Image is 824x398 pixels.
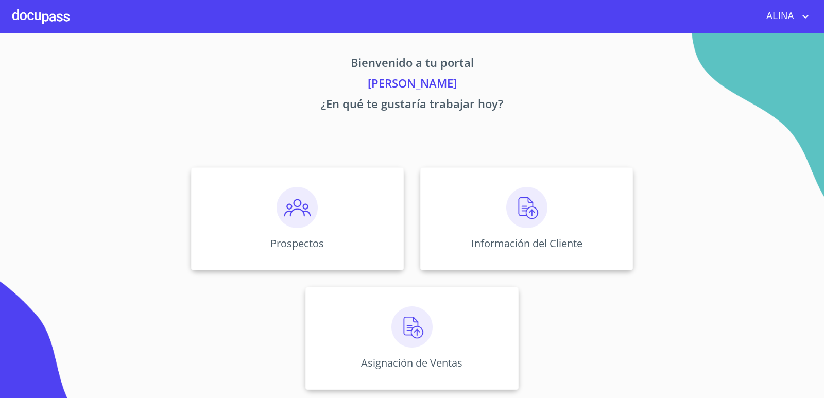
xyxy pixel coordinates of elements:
[95,54,729,75] p: Bienvenido a tu portal
[759,8,799,25] span: ALINA
[361,356,462,370] p: Asignación de Ventas
[277,187,318,228] img: prospectos.png
[471,236,582,250] p: Información del Cliente
[759,8,812,25] button: account of current user
[95,75,729,95] p: [PERSON_NAME]
[391,306,433,348] img: carga.png
[95,95,729,116] p: ¿En qué te gustaría trabajar hoy?
[270,236,324,250] p: Prospectos
[506,187,547,228] img: carga.png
